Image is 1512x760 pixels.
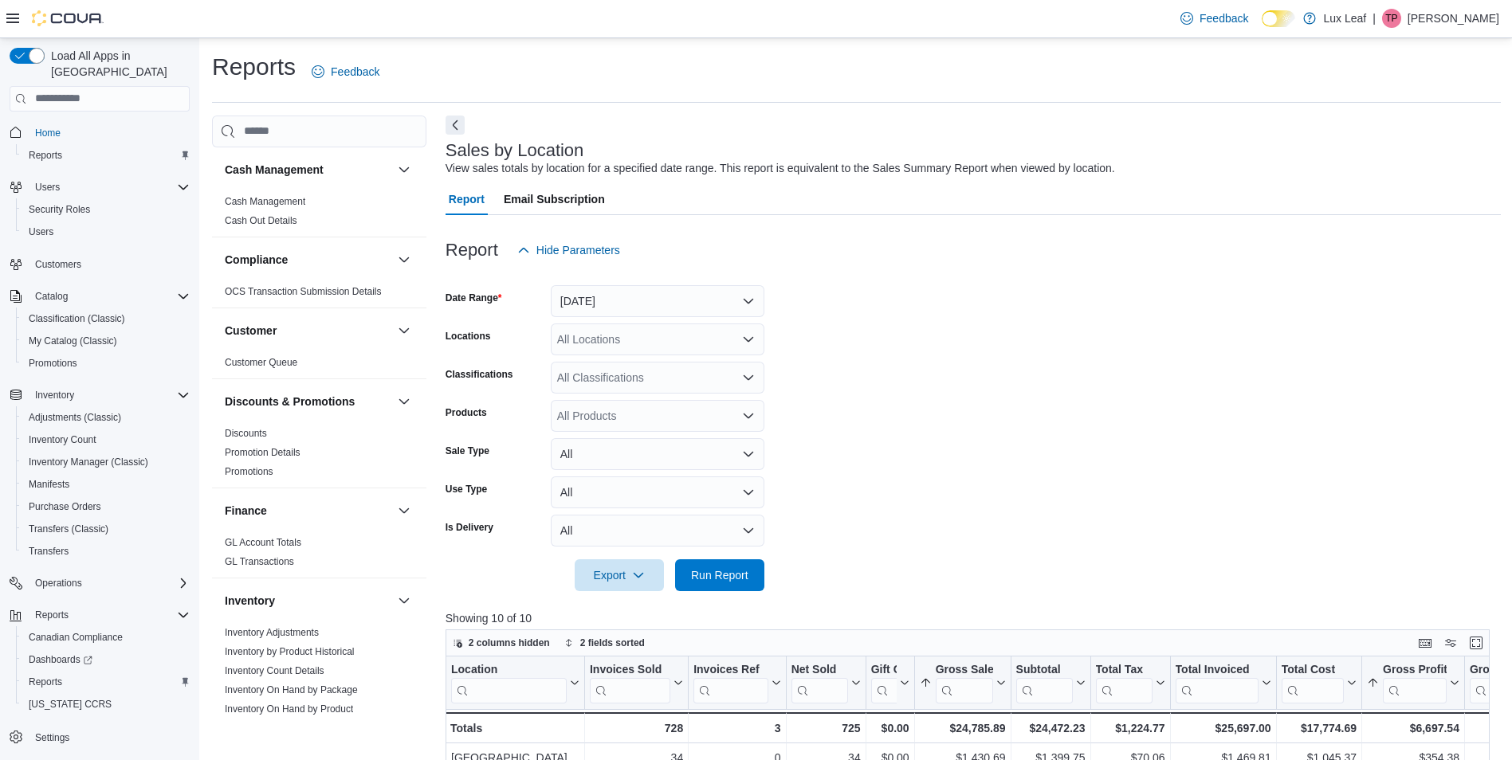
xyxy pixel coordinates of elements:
[1441,633,1460,652] button: Display options
[225,323,391,339] button: Customer
[225,646,355,657] a: Inventory by Product Historical
[3,253,196,276] button: Customers
[16,352,196,374] button: Promotions
[16,496,196,518] button: Purchase Orders
[1174,2,1255,34] a: Feedback
[870,662,909,703] button: Gift Cards
[22,146,69,165] a: Reports
[1281,662,1343,677] div: Total Cost
[1015,662,1072,677] div: Subtotal
[29,676,62,688] span: Reports
[1262,27,1263,28] span: Dark Mode
[580,637,645,649] span: 2 fields sorted
[742,371,755,384] button: Open list of options
[225,196,305,207] a: Cash Management
[451,662,579,703] button: Location
[675,559,764,591] button: Run Report
[29,411,121,424] span: Adjustments (Classic)
[504,183,605,215] span: Email Subscription
[225,394,391,409] button: Discounts & Promotions
[16,221,196,243] button: Users
[35,258,81,271] span: Customers
[29,178,190,197] span: Users
[395,321,414,340] button: Customer
[225,665,324,676] a: Inventory Count Details
[29,287,190,306] span: Catalog
[225,664,324,677] span: Inventory Count Details
[791,662,860,703] button: Net Sold
[1382,9,1401,28] div: Tony Parcels
[22,475,76,494] a: Manifests
[446,445,489,457] label: Sale Type
[446,633,556,652] button: 2 columns hidden
[590,662,670,703] div: Invoices Sold
[16,330,196,352] button: My Catalog (Classic)
[935,662,992,703] div: Gross Sales
[225,626,319,639] span: Inventory Adjustments
[551,438,764,470] button: All
[450,719,579,738] div: Totals
[212,424,426,488] div: Discounts & Promotions
[225,285,382,298] span: OCS Transaction Submission Details
[22,628,190,647] span: Canadian Compliance
[29,357,77,370] span: Promotions
[305,56,386,88] a: Feedback
[691,567,748,583] span: Run Report
[22,475,190,494] span: Manifests
[590,662,683,703] button: Invoices Sold
[16,406,196,429] button: Adjustments (Classic)
[1367,719,1459,738] div: $6,697.54
[551,476,764,508] button: All
[225,286,382,297] a: OCS Transaction Submission Details
[212,282,426,308] div: Compliance
[225,627,319,638] a: Inventory Adjustments
[22,331,190,351] span: My Catalog (Classic)
[395,591,414,610] button: Inventory
[22,200,96,219] a: Security Roles
[22,452,190,472] span: Inventory Manager (Classic)
[29,225,53,238] span: Users
[870,719,909,738] div: $0.00
[225,466,273,477] a: Promotions
[511,234,626,266] button: Hide Parameters
[29,574,88,593] button: Operations
[1467,633,1486,652] button: Enter fullscreen
[693,662,780,703] button: Invoices Ref
[22,354,190,373] span: Promotions
[1367,662,1459,703] button: Gross Profit
[575,559,664,591] button: Export
[451,662,567,703] div: Location
[446,610,1501,626] p: Showing 10 of 10
[29,728,76,747] a: Settings
[919,662,1005,703] button: Gross Sales
[16,693,196,715] button: [US_STATE] CCRS
[29,574,190,593] span: Operations
[22,408,128,427] a: Adjustments (Classic)
[1095,662,1152,703] div: Total Tax
[29,653,92,666] span: Dashboards
[331,64,379,80] span: Feedback
[3,604,196,626] button: Reports
[22,519,190,539] span: Transfers (Classic)
[212,533,426,578] div: Finance
[1385,9,1397,28] span: TP
[1383,662,1447,703] div: Gross Profit
[1015,719,1085,738] div: $24,472.23
[1015,662,1085,703] button: Subtotal
[446,141,584,160] h3: Sales by Location
[1095,662,1164,703] button: Total Tax
[22,497,108,516] a: Purchase Orders
[35,609,69,621] span: Reports
[22,628,129,647] a: Canadian Compliance
[225,252,391,268] button: Compliance
[1281,719,1356,738] div: $17,774.69
[225,162,324,178] h3: Cash Management
[22,408,190,427] span: Adjustments (Classic)
[29,605,75,625] button: Reports
[446,241,498,260] h3: Report
[1015,662,1072,703] div: Subtotal
[22,200,190,219] span: Security Roles
[446,116,465,135] button: Next
[225,215,297,226] a: Cash Out Details
[1373,9,1376,28] p: |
